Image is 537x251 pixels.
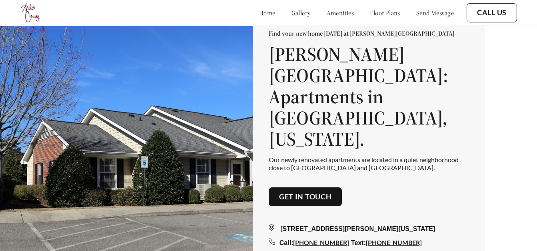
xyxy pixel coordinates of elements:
div: [STREET_ADDRESS][PERSON_NAME][US_STATE] [269,224,469,234]
a: gallery [291,9,311,17]
p: Our newly renovated apartments are located in a quiet neighborhood close to [GEOGRAPHIC_DATA] and... [269,156,469,171]
a: amenities [327,9,354,17]
button: Call Us [467,3,517,22]
a: home [259,9,275,17]
span: Call: [279,239,293,246]
p: Find your new home [DATE] at [PERSON_NAME][GEOGRAPHIC_DATA] [269,29,469,37]
a: Get in touch [279,193,332,201]
a: send message [416,9,454,17]
button: Get in touch [269,187,342,207]
img: logo.png [20,2,42,24]
h1: [PERSON_NAME][GEOGRAPHIC_DATA]: Apartments in [GEOGRAPHIC_DATA], [US_STATE]. [269,44,469,149]
span: Text: [351,239,366,246]
a: [PHONE_NUMBER] [293,239,349,246]
a: [PHONE_NUMBER] [366,239,422,246]
a: floor plans [370,9,400,17]
a: Call Us [477,8,507,17]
